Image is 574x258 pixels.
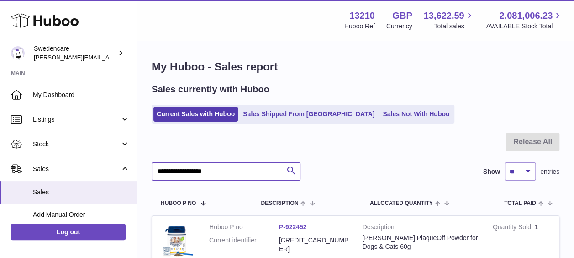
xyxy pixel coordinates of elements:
[434,22,474,31] span: Total sales
[33,140,120,149] span: Stock
[540,167,559,176] span: entries
[209,223,279,231] dt: Huboo P no
[33,188,130,197] span: Sales
[423,10,474,31] a: 13,622.59 Total sales
[240,107,378,122] a: Sales Shipped From [GEOGRAPHIC_DATA]
[33,91,130,99] span: My Dashboard
[34,44,116,62] div: Swedencare
[279,236,349,253] dd: [CREDIT_CARD_NUMBER]
[33,210,130,219] span: Add Manual Order
[153,107,238,122] a: Current Sales with Huboo
[344,22,375,31] div: Huboo Ref
[483,167,500,176] label: Show
[392,10,412,22] strong: GBP
[493,223,535,233] strong: Quantity Sold
[499,10,553,22] span: 2,081,006.23
[486,10,563,31] a: 2,081,006.23 AVAILABLE Stock Total
[33,165,120,173] span: Sales
[152,59,559,74] h1: My Huboo - Sales report
[386,22,412,31] div: Currency
[423,10,464,22] span: 13,622.59
[33,115,120,124] span: Listings
[161,200,196,206] span: Huboo P no
[363,223,479,234] strong: Description
[379,107,453,122] a: Sales Not With Huboo
[370,200,433,206] span: ALLOCATED Quantity
[34,54,232,61] span: [PERSON_NAME][EMAIL_ADDRESS][PERSON_NAME][DOMAIN_NAME]
[11,224,126,240] a: Log out
[209,236,279,253] dt: Current identifier
[11,46,25,60] img: simon.shaw@swedencare.co.uk
[486,22,563,31] span: AVAILABLE Stock Total
[363,234,479,251] div: [PERSON_NAME] PlaqueOff Powder for Dogs & Cats 60g
[504,200,536,206] span: Total paid
[261,200,298,206] span: Description
[279,223,307,231] a: P-922452
[349,10,375,22] strong: 13210
[152,83,269,96] h2: Sales currently with Huboo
